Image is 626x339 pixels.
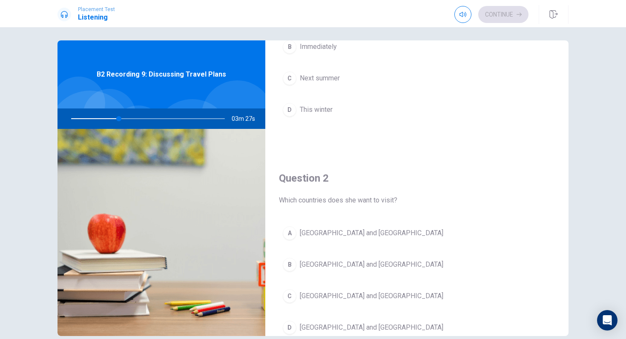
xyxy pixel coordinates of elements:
[283,226,296,240] div: A
[279,99,555,120] button: DThis winter
[279,36,555,57] button: BImmediately
[279,317,555,338] button: D[GEOGRAPHIC_DATA] and [GEOGRAPHIC_DATA]
[300,322,443,333] span: [GEOGRAPHIC_DATA] and [GEOGRAPHIC_DATA]
[97,69,226,80] span: B2 Recording 9: Discussing Travel Plans
[279,68,555,89] button: CNext summer
[232,108,262,129] span: 03m 27s
[300,42,337,52] span: Immediately
[300,259,443,270] span: [GEOGRAPHIC_DATA] and [GEOGRAPHIC_DATA]
[283,321,296,334] div: D
[78,6,115,12] span: Placement Test
[57,129,265,336] img: B2 Recording 9: Discussing Travel Plans
[279,254,555,275] button: B[GEOGRAPHIC_DATA] and [GEOGRAPHIC_DATA]
[279,171,555,185] h4: Question 2
[597,310,617,330] div: Open Intercom Messenger
[283,103,296,117] div: D
[283,40,296,54] div: B
[300,291,443,301] span: [GEOGRAPHIC_DATA] and [GEOGRAPHIC_DATA]
[283,71,296,85] div: C
[300,228,443,238] span: [GEOGRAPHIC_DATA] and [GEOGRAPHIC_DATA]
[279,285,555,307] button: C[GEOGRAPHIC_DATA] and [GEOGRAPHIC_DATA]
[279,195,555,205] span: Which countries does she want to visit?
[283,258,296,271] div: B
[279,222,555,244] button: A[GEOGRAPHIC_DATA] and [GEOGRAPHIC_DATA]
[300,73,340,83] span: Next summer
[78,12,115,23] h1: Listening
[300,105,333,115] span: This winter
[283,289,296,303] div: C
